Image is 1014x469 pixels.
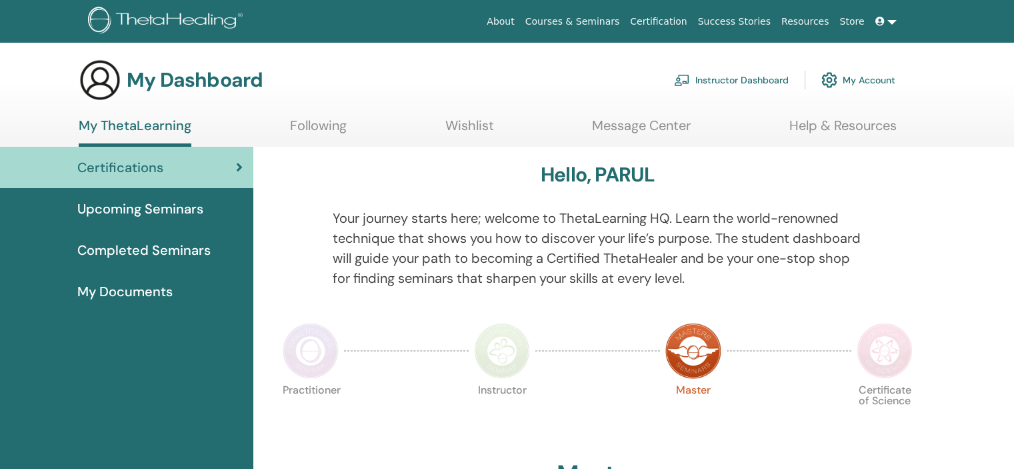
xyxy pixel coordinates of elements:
[333,208,863,288] p: Your journey starts here; welcome to ThetaLearning HQ. Learn the world-renowned technique that sh...
[127,68,263,92] h3: My Dashboard
[541,163,655,187] h3: Hello, PARUL
[520,9,625,34] a: Courses & Seminars
[665,323,721,379] img: Master
[445,117,494,143] a: Wishlist
[283,323,339,379] img: Practitioner
[77,240,211,260] span: Completed Seminars
[290,117,347,143] a: Following
[821,69,837,91] img: cog.svg
[77,282,173,302] span: My Documents
[88,7,247,37] img: logo.png
[283,385,339,441] p: Practitioner
[857,323,913,379] img: Certificate of Science
[474,323,530,379] img: Instructor
[821,65,895,95] a: My Account
[776,9,835,34] a: Resources
[77,157,163,177] span: Certifications
[857,385,913,441] p: Certificate of Science
[674,74,690,86] img: chalkboard-teacher.svg
[474,385,530,441] p: Instructor
[789,117,897,143] a: Help & Resources
[79,117,191,147] a: My ThetaLearning
[693,9,776,34] a: Success Stories
[665,385,721,441] p: Master
[481,9,519,34] a: About
[835,9,870,34] a: Store
[674,65,789,95] a: Instructor Dashboard
[625,9,692,34] a: Certification
[77,199,203,219] span: Upcoming Seminars
[79,59,121,101] img: generic-user-icon.jpg
[592,117,691,143] a: Message Center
